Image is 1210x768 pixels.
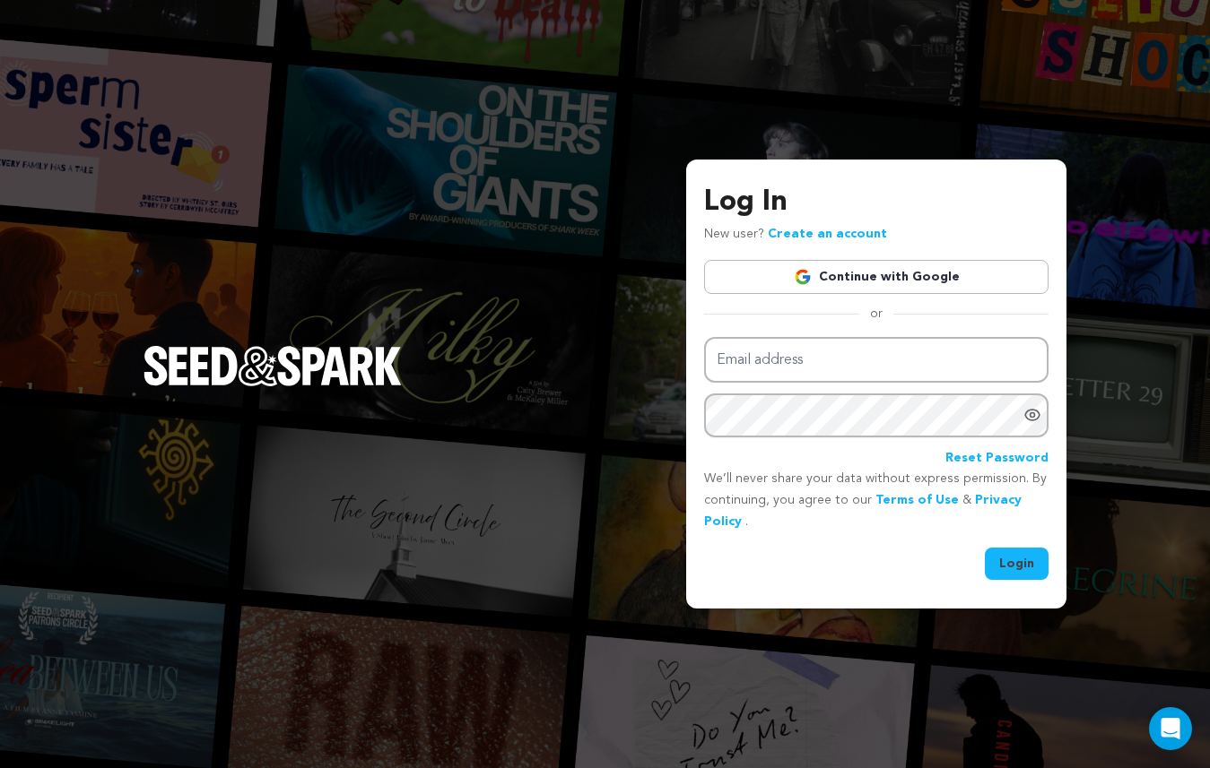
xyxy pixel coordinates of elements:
[704,337,1049,383] input: Email address
[1023,406,1041,424] a: Show password as plain text. Warning: this will display your password on the screen.
[945,448,1049,470] a: Reset Password
[794,268,812,286] img: Google logo
[859,305,893,323] span: or
[704,469,1049,532] p: We’ll never share your data without express permission. By continuing, you agree to our & .
[144,346,402,421] a: Seed&Spark Homepage
[144,346,402,385] img: Seed&Spark Logo
[1149,707,1192,750] div: Open Intercom Messenger
[875,494,959,506] a: Terms of Use
[704,181,1049,224] h3: Log In
[704,494,1022,528] a: Privacy Policy
[985,548,1049,580] button: Login
[704,260,1049,294] a: Continue with Google
[704,224,887,246] p: New user?
[768,228,887,240] a: Create an account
